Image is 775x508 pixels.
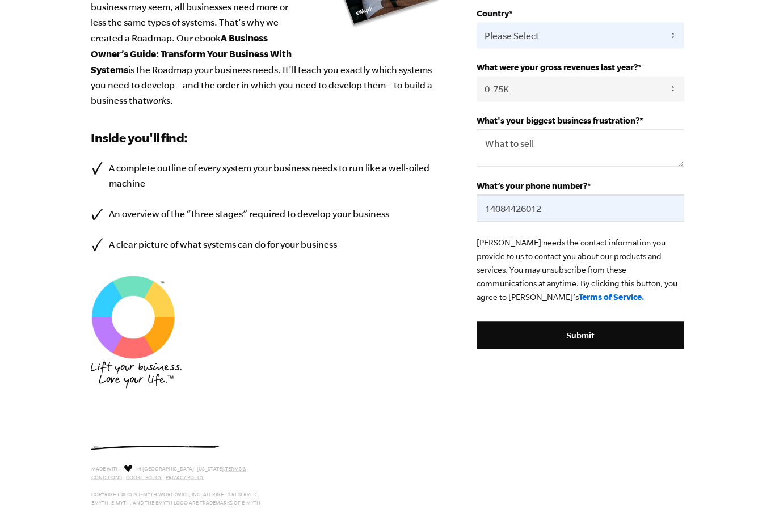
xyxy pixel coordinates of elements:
[91,32,292,75] b: A Business Owner’s Guide: Transform Your Business With Systems
[146,95,170,105] em: works
[91,160,443,191] li: A complete outline of every system your business needs to run like a well-oiled machine
[91,237,443,252] li: A clear picture of what systems can do for your business
[91,275,176,360] img: EMyth SES TM Graphic
[477,9,509,18] span: Country
[579,292,645,302] a: Terms of Service.
[91,466,246,480] a: Terms & Conditions
[477,116,639,125] span: What's your biggest business frustration?
[91,129,443,147] h3: Inside you'll find:
[477,62,638,72] span: What were your gross revenues last year?
[124,465,132,472] img: Love
[477,236,684,304] p: [PERSON_NAME] needs the contact information you provide to us to contact you about our products a...
[91,206,443,222] li: An overview of the “three stages” required to develop your business
[477,181,587,190] span: What’s your phone number?
[477,130,684,167] textarea: What to sell
[166,475,204,480] a: Privacy Policy
[126,475,162,480] a: Cookie Policy
[718,454,775,508] iframe: Chat Widget
[91,362,182,389] img: EMyth_Logo_BP_Hand Font_Tagline_Stacked-Medium
[477,322,684,349] input: Submit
